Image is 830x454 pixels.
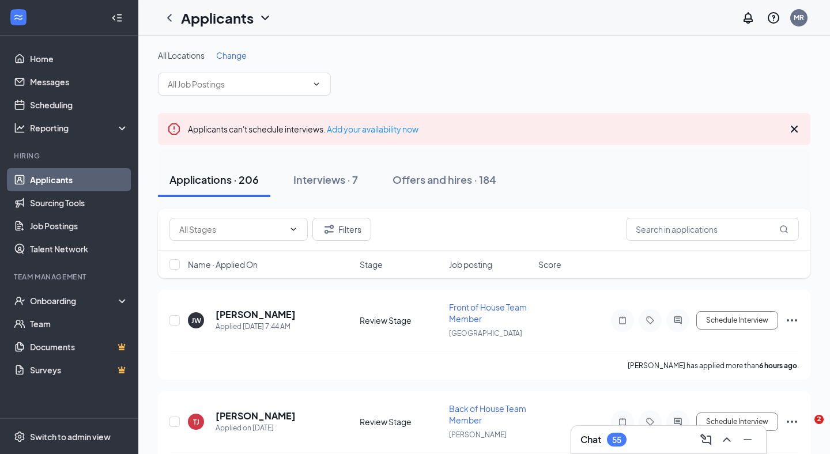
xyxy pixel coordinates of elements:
svg: ChevronLeft [163,11,176,25]
a: Add your availability now [327,124,418,134]
svg: Tag [643,316,657,325]
svg: Analysis [14,122,25,134]
a: Messages [30,70,129,93]
button: Schedule Interview [696,413,778,431]
div: Applied on [DATE] [216,422,296,434]
svg: WorkstreamLogo [13,12,24,23]
div: Review Stage [360,315,442,326]
input: All Job Postings [168,78,307,90]
svg: UserCheck [14,295,25,307]
a: Job Postings [30,214,129,237]
a: Applicants [30,168,129,191]
div: Switch to admin view [30,431,111,442]
input: All Stages [179,223,284,236]
a: Sourcing Tools [30,191,129,214]
a: Team [30,312,129,335]
div: Team Management [14,272,126,282]
svg: Ellipses [785,313,799,327]
div: Hiring [14,151,126,161]
div: 55 [612,435,621,445]
div: Reporting [30,122,129,134]
svg: ChevronUp [720,433,734,447]
span: [PERSON_NAME] [449,430,507,439]
div: Applications · 206 [169,172,259,187]
svg: ComposeMessage [699,433,713,447]
span: [GEOGRAPHIC_DATA] [449,329,522,338]
svg: Notifications [741,11,755,25]
div: MR [794,13,804,22]
svg: ChevronDown [312,80,321,89]
span: All Locations [158,50,205,60]
h5: [PERSON_NAME] [216,308,296,321]
span: Name · Applied On [188,259,258,270]
div: Applied [DATE] 7:44 AM [216,321,296,332]
svg: Note [616,417,629,426]
h5: [PERSON_NAME] [216,410,296,422]
svg: Note [616,316,629,325]
a: Scheduling [30,93,129,116]
span: Job posting [449,259,492,270]
svg: Settings [14,431,25,442]
iframe: Intercom live chat [791,415,818,442]
button: Minimize [738,430,757,449]
b: 6 hours ago [759,361,797,370]
span: Score [538,259,561,270]
a: SurveysCrown [30,358,129,381]
svg: Collapse [111,12,123,24]
svg: Ellipses [785,415,799,429]
svg: Error [167,122,181,136]
svg: Minimize [741,433,754,447]
button: ComposeMessage [697,430,715,449]
div: Onboarding [30,295,119,307]
svg: ActiveChat [671,417,685,426]
svg: Filter [322,222,336,236]
button: ChevronUp [718,430,736,449]
a: Talent Network [30,237,129,260]
svg: Tag [643,417,657,426]
svg: ChevronDown [289,225,298,234]
div: Review Stage [360,416,442,427]
div: Interviews · 7 [293,172,358,187]
h3: Chat [580,433,601,446]
input: Search in applications [626,218,799,241]
button: Filter Filters [312,218,371,241]
div: TJ [193,417,199,427]
p: [PERSON_NAME] has applied more than . [628,361,799,370]
svg: ActiveChat [671,316,685,325]
svg: ChevronDown [258,11,272,25]
a: DocumentsCrown [30,335,129,358]
span: Applicants can't schedule interviews. [188,124,418,134]
svg: Cross [787,122,801,136]
span: Front of House Team Member [449,302,527,324]
svg: MagnifyingGlass [779,225,788,234]
a: Home [30,47,129,70]
svg: QuestionInfo [767,11,780,25]
button: Schedule Interview [696,311,778,330]
span: Stage [360,259,383,270]
span: Back of House Team Member [449,403,526,425]
span: 2 [814,415,824,424]
span: Change [216,50,247,60]
div: Offers and hires · 184 [393,172,496,187]
h1: Applicants [181,8,254,28]
div: JW [191,316,201,326]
